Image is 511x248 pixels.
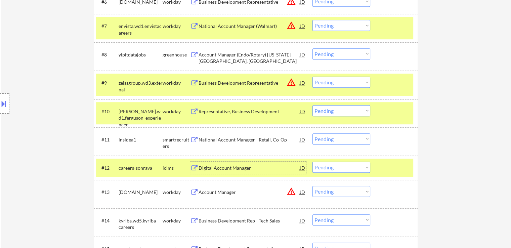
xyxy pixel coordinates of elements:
div: [PERSON_NAME].wd1.ferguson_experienced [119,108,163,128]
div: envista.wd1.envistacareers [119,23,163,36]
div: Account Manager (Endo/Rotary) [US_STATE][GEOGRAPHIC_DATA], [GEOGRAPHIC_DATA] [199,51,300,65]
div: #14 [101,217,113,224]
div: National Account Manager - Retail, Co-Op [199,136,300,143]
div: [DOMAIN_NAME] [119,189,163,196]
div: smartrecruiters [163,136,190,150]
div: #7 [101,23,113,30]
div: JD [299,48,306,60]
div: JD [299,214,306,226]
div: Account Manager [199,189,300,196]
div: yipitdatajobs [119,51,163,58]
div: JD [299,133,306,146]
button: warning_amber [287,78,296,87]
div: careers-sonrava [119,165,163,171]
div: icims [163,165,190,171]
div: #13 [101,189,113,196]
div: #12 [101,165,113,171]
div: Business Development Rep - Tech Sales [199,217,300,224]
div: National Account Manager (Walmart) [199,23,300,30]
div: JD [299,162,306,174]
div: workday [163,23,190,30]
div: JD [299,105,306,117]
div: workday [163,189,190,196]
div: Digital Account Manager [199,165,300,171]
div: greenhouse [163,51,190,58]
div: insidea1 [119,136,163,143]
div: zeissgroup.wd3.external [119,80,163,93]
button: warning_amber [287,21,296,30]
div: JD [299,77,306,89]
div: workday [163,217,190,224]
div: workday [163,108,190,115]
div: Business Development Representative [199,80,300,86]
div: kyriba.wd5.kyriba-careers [119,217,163,231]
button: warning_amber [287,187,296,196]
div: Representative, Business Development [199,108,300,115]
div: JD [299,186,306,198]
div: workday [163,80,190,86]
div: JD [299,20,306,32]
